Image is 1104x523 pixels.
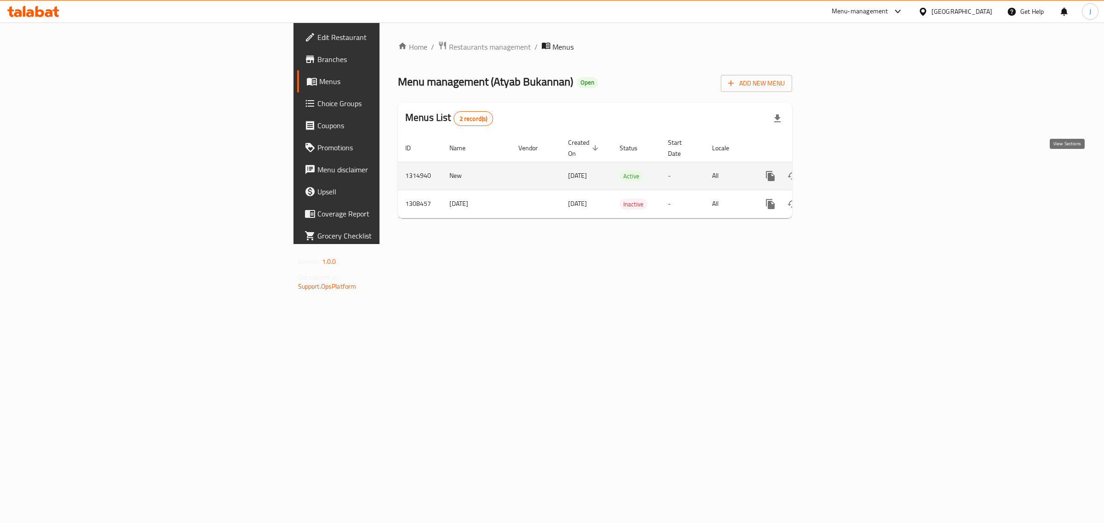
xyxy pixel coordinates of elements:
a: Promotions [297,136,478,159]
table: enhanced table [398,134,855,218]
span: Branches [317,54,471,65]
td: All [705,190,752,218]
span: Promotions [317,142,471,153]
span: J [1089,6,1091,17]
div: Menu-management [832,6,888,17]
h2: Menus List [405,111,493,126]
button: Change Status [782,193,804,215]
div: Export file [766,108,788,130]
span: Vendor [518,142,550,153]
span: Active [620,171,643,182]
span: Menus [319,76,471,87]
button: Change Status [782,165,804,187]
div: Total records count [454,111,494,126]
span: Menus [552,41,574,52]
div: Open [577,77,598,88]
a: Menu disclaimer [297,159,478,181]
span: Edit Restaurant [317,32,471,43]
span: Status [620,142,650,153]
a: Coverage Report [297,203,478,225]
span: Locale [712,142,741,153]
td: - [661,162,705,190]
td: All [705,162,752,190]
button: more [759,165,782,187]
span: Choice Groups [317,98,471,109]
span: Coupons [317,120,471,131]
span: Inactive [620,199,647,210]
span: Restaurants management [449,41,531,52]
span: Name [449,142,477,153]
a: Support.OpsPlatform [298,280,356,292]
td: - [661,190,705,218]
a: Restaurants management [438,41,531,53]
span: Add New Menu [728,78,785,89]
a: Menus [297,70,478,92]
a: Edit Restaurant [297,26,478,48]
a: Coupons [297,114,478,136]
span: Created On [568,137,601,159]
span: Open [577,79,598,86]
a: Branches [297,48,478,70]
span: Menu management ( Atyab Bukannan ) [398,71,573,92]
button: Add New Menu [721,75,792,92]
span: Coverage Report [317,208,471,219]
span: 2 record(s) [454,114,493,123]
a: Grocery Checklist [297,225,478,247]
nav: breadcrumb [398,41,792,53]
li: / [535,41,538,52]
span: [DATE] [568,170,587,182]
span: ID [405,142,423,153]
a: Choice Groups [297,92,478,114]
span: Start Date [668,137,694,159]
span: Grocery Checklist [317,230,471,241]
th: Actions [752,134,855,162]
span: Upsell [317,186,471,197]
button: more [759,193,782,215]
a: Upsell [297,181,478,203]
span: [DATE] [568,198,587,210]
span: Menu disclaimer [317,164,471,175]
div: [GEOGRAPHIC_DATA] [931,6,992,17]
span: Get support on: [298,271,340,283]
span: 1.0.0 [322,256,336,267]
span: Version: [298,256,321,267]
